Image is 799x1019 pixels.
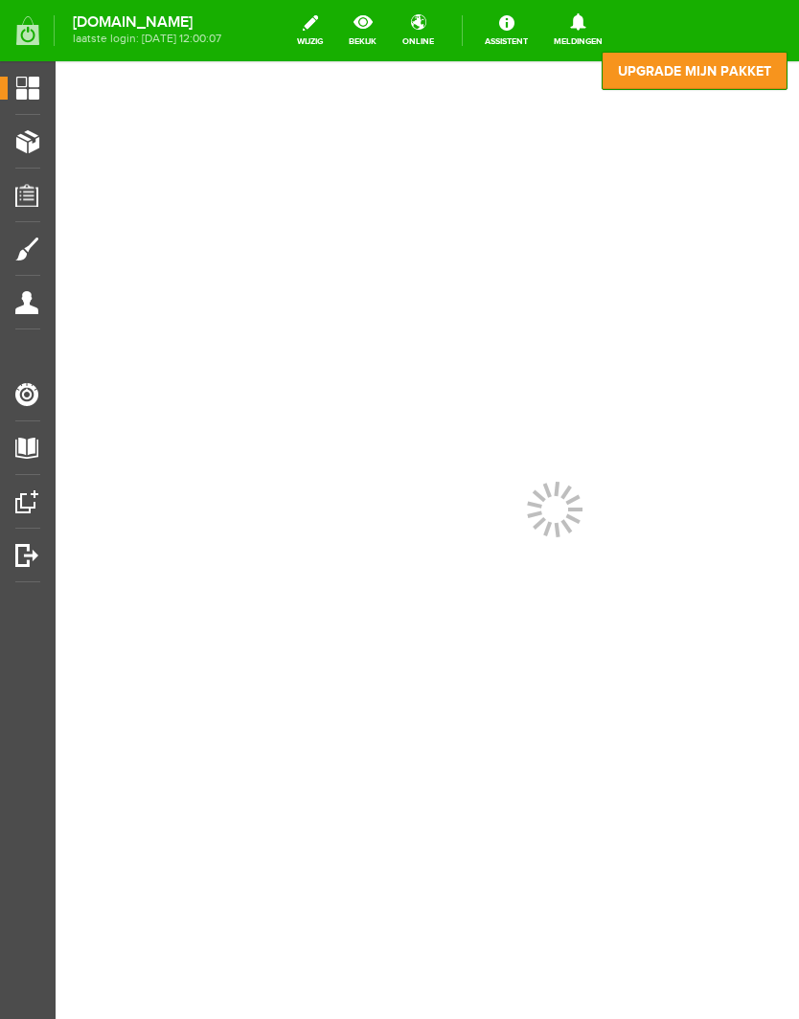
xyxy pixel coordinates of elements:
strong: [DOMAIN_NAME] [73,17,221,28]
a: Assistent [473,10,539,52]
a: online [391,10,445,52]
span: laatste login: [DATE] 12:00:07 [73,34,221,44]
a: Meldingen [542,10,614,52]
a: upgrade mijn pakket [602,52,788,90]
a: wijzig [285,10,334,52]
a: bekijk [337,10,388,52]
